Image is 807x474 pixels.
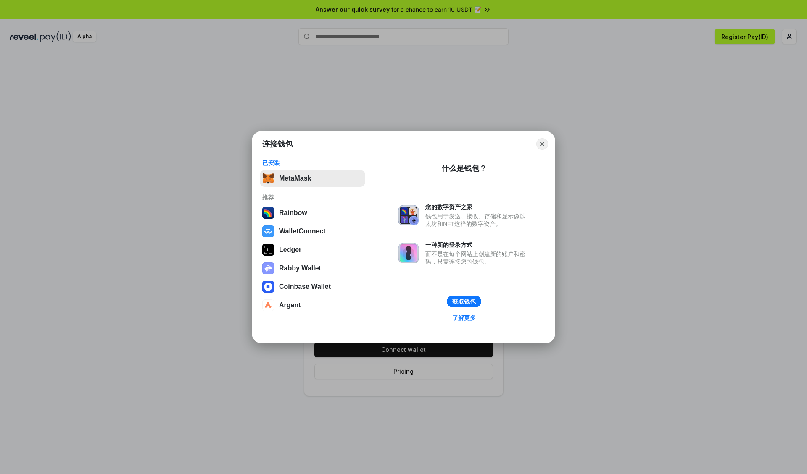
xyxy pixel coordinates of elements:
[262,225,274,237] img: svg+xml,%3Csvg%20width%3D%2228%22%20height%3D%2228%22%20viewBox%3D%220%200%2028%2028%22%20fill%3D...
[279,228,326,235] div: WalletConnect
[398,205,419,225] img: svg+xml,%3Csvg%20xmlns%3D%22http%3A%2F%2Fwww.w3.org%2F2000%2Fsvg%22%20fill%3D%22none%22%20viewBox...
[262,194,363,201] div: 推荐
[262,262,274,274] img: svg+xml,%3Csvg%20xmlns%3D%22http%3A%2F%2Fwww.w3.org%2F2000%2Fsvg%22%20fill%3D%22none%22%20viewBox...
[279,175,311,182] div: MetaMask
[447,312,481,323] a: 了解更多
[425,250,530,265] div: 而不是在每个网站上创建新的账户和密码，只需连接您的钱包。
[536,138,548,150] button: Close
[262,207,274,219] img: svg+xml,%3Csvg%20width%3D%22120%22%20height%3D%22120%22%20viewBox%3D%220%200%20120%20120%22%20fil...
[425,203,530,211] div: 您的数字资产之家
[260,241,365,258] button: Ledger
[279,283,331,291] div: Coinbase Wallet
[425,241,530,249] div: 一种新的登录方式
[260,278,365,295] button: Coinbase Wallet
[279,246,301,254] div: Ledger
[452,314,476,322] div: 了解更多
[260,297,365,314] button: Argent
[279,301,301,309] div: Argent
[262,173,274,184] img: svg+xml,%3Csvg%20fill%3D%22none%22%20height%3D%2233%22%20viewBox%3D%220%200%2035%2033%22%20width%...
[398,243,419,263] img: svg+xml,%3Csvg%20xmlns%3D%22http%3A%2F%2Fwww.w3.org%2F2000%2Fsvg%22%20fill%3D%22none%22%20viewBox...
[279,209,307,217] div: Rainbow
[262,244,274,256] img: svg+xml,%3Csvg%20xmlns%3D%22http%3A%2F%2Fwww.w3.org%2F2000%2Fsvg%22%20width%3D%2228%22%20height%3...
[279,264,321,272] div: Rabby Wallet
[425,212,530,228] div: 钱包用于发送、接收、存储和显示像以太坊和NFT这样的数字资产。
[452,298,476,305] div: 获取钱包
[262,159,363,167] div: 已安装
[260,260,365,277] button: Rabby Wallet
[441,163,487,173] div: 什么是钱包？
[260,170,365,187] button: MetaMask
[262,139,293,149] h1: 连接钱包
[262,281,274,293] img: svg+xml,%3Csvg%20width%3D%2228%22%20height%3D%2228%22%20viewBox%3D%220%200%2028%2028%22%20fill%3D...
[260,204,365,221] button: Rainbow
[262,299,274,311] img: svg+xml,%3Csvg%20width%3D%2228%22%20height%3D%2228%22%20viewBox%3D%220%200%2028%2028%22%20fill%3D...
[260,223,365,240] button: WalletConnect
[447,296,481,307] button: 获取钱包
